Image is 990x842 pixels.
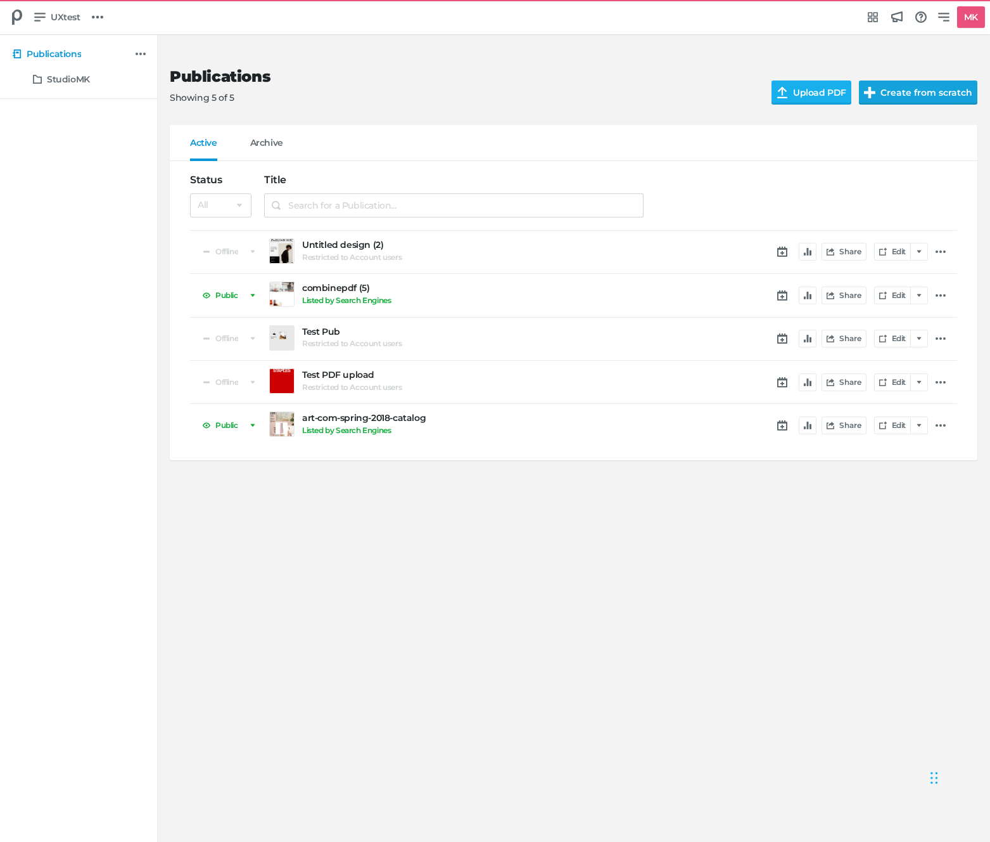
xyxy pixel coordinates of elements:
[250,138,283,161] a: Archive
[190,174,251,186] h4: Status
[775,418,790,433] a: Schedule Publication
[933,418,948,433] a: Additional actions...
[302,370,644,380] a: Test PDF upload
[269,238,295,264] a: Preview
[215,335,238,342] span: Offline
[215,379,238,386] span: Offline
[822,243,866,261] button: Share
[822,373,866,391] button: Share
[269,282,295,307] a: Preview
[264,193,644,217] input: Search for a Publication...
[933,288,948,303] a: Additional actions...
[862,6,884,28] a: Integrations Hub
[269,368,295,394] a: Preview
[170,91,751,105] p: Showing 5 of 5
[775,375,790,390] a: Schedule Publication
[170,68,751,86] h2: Publications
[859,81,977,105] button: Create from scratch
[933,244,948,259] a: Additional actions...
[264,174,644,186] h4: Title
[771,81,851,105] label: Upload PDF
[302,296,391,305] h6: Listed by Search Engines
[775,244,790,259] a: Schedule Publication
[927,746,990,807] iframe: Chat Widget
[302,383,402,392] h6: Restricted to Account users
[215,292,238,299] span: Public
[51,10,80,24] span: UXtest
[302,253,402,262] h6: Restricted to Account users
[302,426,391,435] h6: Listed by Search Engines
[775,288,790,303] a: Schedule Publication
[28,68,127,91] a: StudioMK
[874,330,911,347] a: Edit
[874,417,911,434] a: Edit
[775,331,790,346] a: Schedule Publication
[771,81,867,105] input: Upload PDF
[933,375,948,390] a: Additional actions...
[874,373,911,391] a: Edit
[27,49,81,60] h5: Publications
[215,422,238,429] span: Public
[302,339,402,348] h6: Restricted to Account users
[302,240,644,250] a: Untitled design (2)
[822,287,866,304] button: Share
[822,417,866,434] button: Share
[302,327,644,337] a: Test Pub
[5,5,29,29] div: UXtest
[190,138,217,161] a: Active
[302,413,644,424] a: art-com-spring-2018-catalog
[874,243,911,261] a: Edit
[874,287,911,304] a: Edit
[930,759,938,797] div: Drag
[8,42,132,65] a: Publications
[822,330,866,347] button: Share
[215,248,238,256] span: Offline
[302,283,644,294] a: combinepdf (5)
[47,74,90,85] h5: StudioMK
[269,411,295,437] a: Preview
[269,325,295,351] a: Preview
[959,7,983,28] h5: MK
[133,46,148,62] a: Additional actions...
[933,331,948,346] a: Additional actions...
